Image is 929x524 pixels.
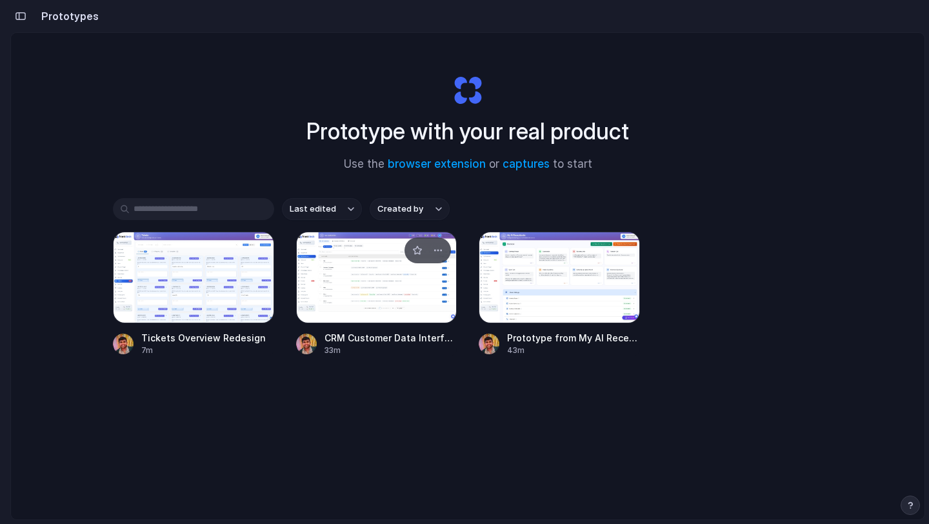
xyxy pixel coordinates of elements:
a: captures [503,157,550,170]
div: 33m [325,345,457,356]
span: Tickets Overview Redesign [141,331,274,345]
a: CRM Customer Data Interface EnhancementCRM Customer Data Interface Enhancement33m [296,232,457,356]
h2: Prototypes [36,8,99,24]
span: Prototype from My AI Receptionist Dashboard [507,331,640,345]
a: browser extension [388,157,486,170]
div: 7m [141,345,274,356]
a: Prototype from My AI Receptionist DashboardPrototype from My AI Receptionist Dashboard43m [479,232,640,356]
button: Last edited [282,198,362,220]
span: CRM Customer Data Interface Enhancement [325,331,457,345]
a: Tickets Overview RedesignTickets Overview Redesign7m [113,232,274,356]
span: Use the or to start [344,156,592,173]
button: Created by [370,198,450,220]
span: Last edited [290,203,336,216]
div: 43m [507,345,640,356]
span: Created by [377,203,423,216]
h1: Prototype with your real product [306,114,629,148]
